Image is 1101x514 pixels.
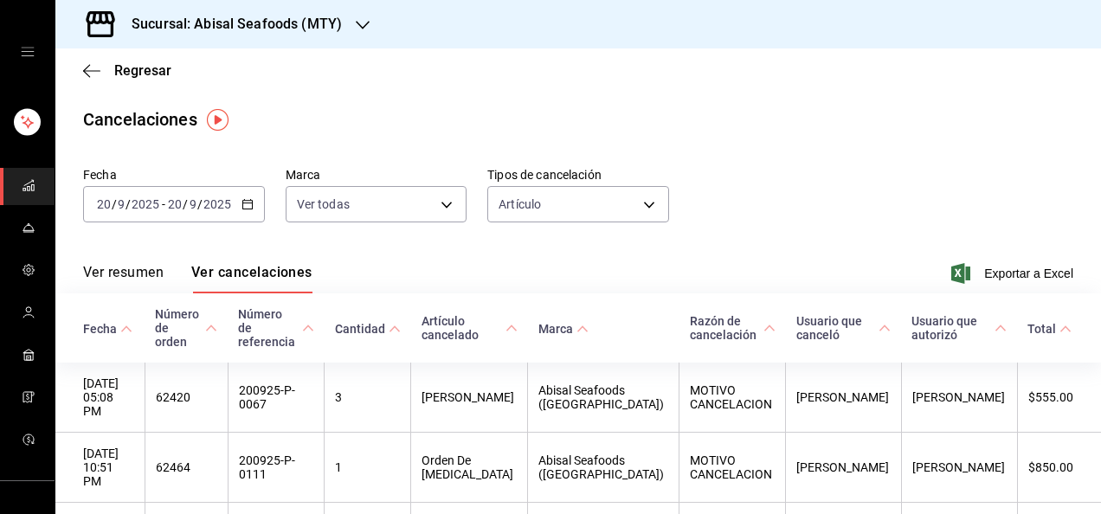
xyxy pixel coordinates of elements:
[145,363,228,433] th: 62420
[487,169,669,181] label: Tipos de cancelación
[162,197,165,211] span: -
[690,314,776,342] span: Razón de cancelación
[118,14,342,35] h3: Sucursal: Abisal Seafoods (MTY)
[325,433,411,503] th: 1
[131,197,160,211] input: ----
[83,264,312,293] div: navigation tabs
[679,363,786,433] th: MOTIVO CANCELACION
[796,314,892,342] span: Usuario que canceló
[538,322,589,336] span: Marca
[1017,433,1101,503] th: $850.00
[528,363,679,433] th: Abisal Seafoods ([GEOGRAPHIC_DATA])
[1017,363,1101,433] th: $555.00
[191,264,312,293] button: Ver cancelaciones
[786,433,902,503] th: [PERSON_NAME]
[83,169,265,181] label: Fecha
[197,197,203,211] span: /
[238,307,314,349] span: Número de referencia
[335,322,401,336] span: Cantidad
[126,197,131,211] span: /
[145,433,228,503] th: 62464
[203,197,232,211] input: ----
[83,264,164,293] button: Ver resumen
[228,363,325,433] th: 200925-P-0067
[422,314,518,342] span: Artículo cancelado
[96,197,112,211] input: --
[786,363,902,433] th: [PERSON_NAME]
[117,197,126,211] input: --
[83,106,197,132] div: Cancelaciones
[499,196,541,213] span: Artículo
[528,433,679,503] th: Abisal Seafoods ([GEOGRAPHIC_DATA])
[228,433,325,503] th: 200925-P-0111
[325,363,411,433] th: 3
[112,197,117,211] span: /
[183,197,188,211] span: /
[411,363,528,433] th: [PERSON_NAME]
[911,314,1007,342] span: Usuario que autorizó
[297,196,350,213] span: Ver todas
[167,197,183,211] input: --
[901,433,1017,503] th: [PERSON_NAME]
[83,322,132,336] span: Fecha
[679,433,786,503] th: MOTIVO CANCELACION
[83,62,171,79] button: Regresar
[411,433,528,503] th: Orden De [MEDICAL_DATA]
[55,363,145,433] th: [DATE] 05:08 PM
[155,307,217,349] span: Número de orden
[189,197,197,211] input: --
[207,109,229,131] img: Tooltip marker
[55,433,145,503] th: [DATE] 10:51 PM
[955,263,1073,284] button: Exportar a Excel
[286,169,467,181] label: Marca
[21,45,35,59] button: open drawer
[114,62,171,79] span: Regresar
[1027,322,1072,336] span: Total
[901,363,1017,433] th: [PERSON_NAME]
